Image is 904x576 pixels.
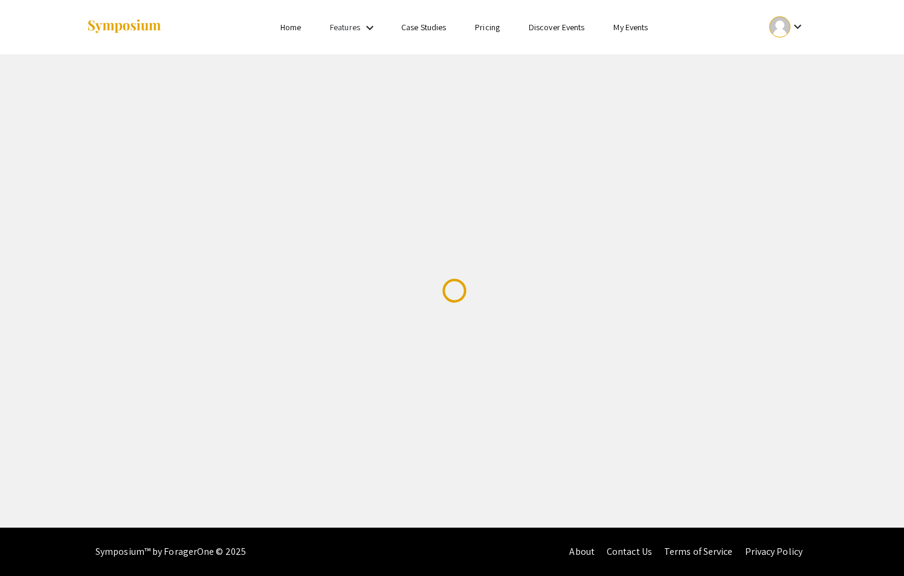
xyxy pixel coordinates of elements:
a: Terms of Service [664,545,733,558]
a: Pricing [475,22,500,33]
a: Discover Events [529,22,585,33]
mat-icon: Expand Features list [363,21,377,35]
a: About [569,545,595,558]
a: Case Studies [401,22,446,33]
div: Symposium™ by ForagerOne © 2025 [95,528,246,576]
a: Features [330,22,360,33]
a: My Events [613,22,648,33]
img: Symposium by ForagerOne [86,19,162,35]
mat-icon: Expand account dropdown [790,19,805,34]
button: Expand account dropdown [757,13,818,40]
a: Contact Us [607,545,652,558]
a: Privacy Policy [745,545,802,558]
a: Home [280,22,301,33]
